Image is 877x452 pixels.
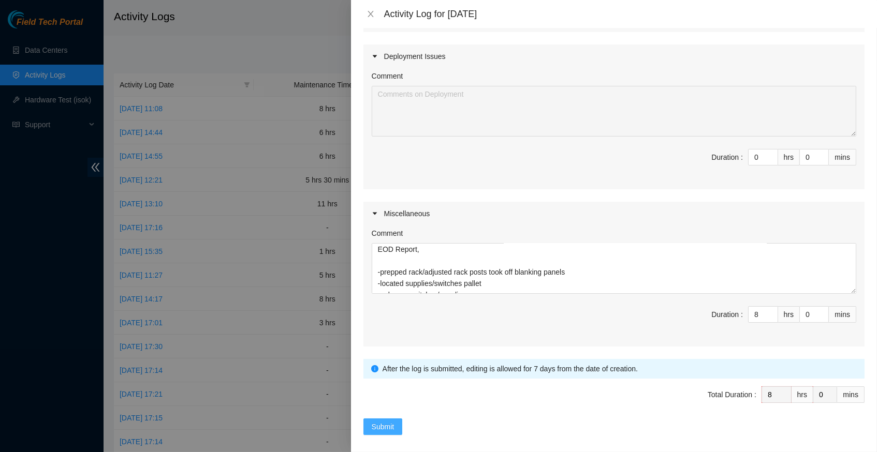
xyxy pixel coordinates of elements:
[829,306,856,323] div: mins
[837,386,865,403] div: mins
[372,86,856,137] textarea: Comment
[778,149,800,165] div: hrs
[372,70,403,82] label: Comment
[778,306,800,323] div: hrs
[711,309,743,320] div: Duration :
[372,243,856,294] textarea: Comment
[372,210,378,217] span: caret-right
[792,386,813,403] div: hrs
[384,8,865,20] div: Activity Log for [DATE]
[363,202,865,225] div: Miscellaneous
[363,418,403,435] button: Submit
[371,365,378,372] span: info-circle
[372,53,378,59] span: caret-right
[363,44,865,68] div: Deployment Issues
[367,10,375,18] span: close
[711,152,743,163] div: Duration :
[383,363,857,374] div: After the log is submitted, editing is allowed for 7 days from the date of creation.
[372,228,403,239] label: Comment
[372,421,394,432] span: Submit
[829,149,856,165] div: mins
[363,9,378,19] button: Close
[708,389,756,400] div: Total Duration :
